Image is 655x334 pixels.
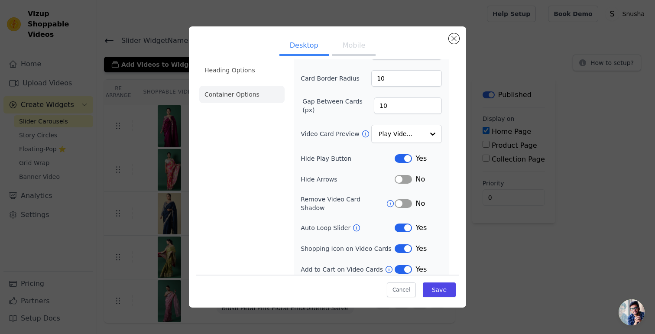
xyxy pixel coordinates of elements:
label: Card Border Radius [301,74,360,83]
button: Desktop [279,37,329,56]
span: Yes [415,243,427,254]
button: Close modal [449,33,459,44]
button: Mobile [332,37,376,56]
label: Video Card Preview [301,130,361,138]
span: Yes [415,153,427,164]
label: Hide Arrows [301,175,395,184]
li: Container Options [199,86,285,103]
label: Add to Cart on Video Cards [301,265,385,274]
span: No [415,174,425,185]
label: Shopping Icon on Video Cards [301,244,395,253]
button: Save [423,282,456,297]
a: Open chat [619,299,645,325]
label: Hide Play Button [301,154,395,163]
li: Heading Options [199,62,285,79]
span: Yes [415,264,427,275]
span: No [415,198,425,209]
label: Remove Video Card Shadow [301,195,386,212]
label: Gap Between Cards (px) [302,97,374,114]
label: Auto Loop Slider [301,224,352,232]
span: Yes [415,223,427,233]
button: Cancel [387,282,416,297]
